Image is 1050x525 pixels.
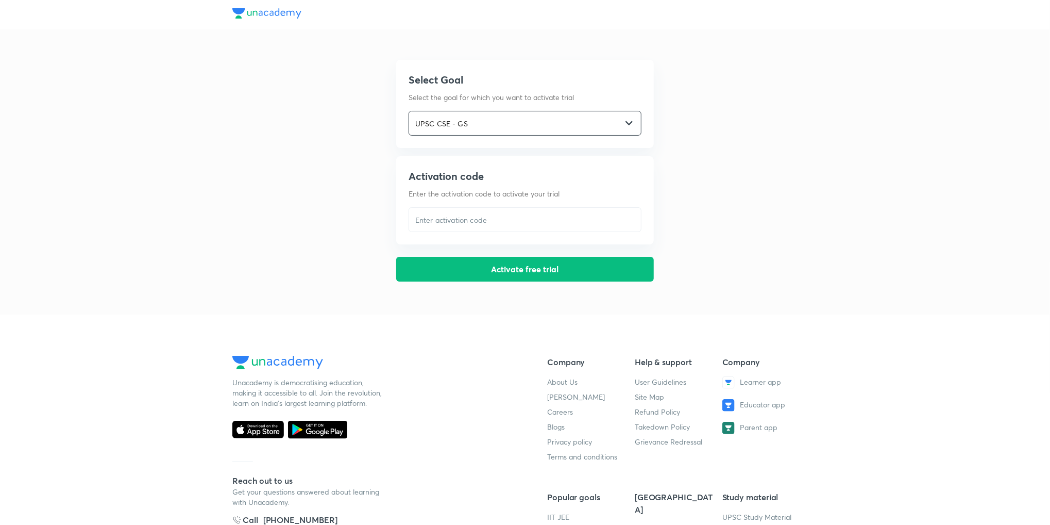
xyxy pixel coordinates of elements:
[547,452,617,462] a: Terms and conditions
[635,407,680,417] a: Refund Policy
[409,72,641,88] h5: Select Goal
[722,399,802,412] a: Educator app
[722,491,802,503] h5: Study material
[625,120,633,127] img: -
[635,422,690,432] a: Takedown Policy
[409,188,641,199] p: Enter the activation code to activate your trial
[722,422,735,434] img: Parent app
[635,491,714,516] h5: [GEOGRAPHIC_DATA]
[396,257,654,282] button: Activate free trial
[722,376,802,389] a: Learner app
[722,356,802,368] h5: Company
[635,377,686,387] a: User Guidelines
[547,422,565,432] a: Blogs
[547,356,626,368] h5: Company
[232,474,387,487] h5: Reach out to us
[232,8,301,19] img: Unacademy
[547,392,605,402] a: [PERSON_NAME]
[232,356,323,369] img: Unacademy Logo
[547,512,569,522] a: IIT JEE
[722,399,735,412] img: Educator app
[635,356,714,368] h5: Help & support
[635,437,702,447] a: Grievance Redressal
[722,422,802,434] a: Parent app
[232,378,387,408] div: Unacademy is democratising education, making it accessible to all. Join the revolution, learn on ...
[409,113,621,134] input: Select goal
[547,491,626,503] h5: Popular goals
[547,437,592,447] a: Privacy policy
[722,376,735,389] img: Learner app
[232,8,301,21] a: Unacademy
[409,209,641,231] input: Enter activation code
[547,407,573,417] a: Careers
[547,377,578,387] a: About Us
[722,512,791,522] a: UPSC Study Material
[409,92,641,103] p: Select the goal for which you want to activate trial
[409,169,641,184] h5: Activation code
[232,487,387,507] p: Get your questions answered about learning with Unacademy.
[635,392,664,402] a: Site Map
